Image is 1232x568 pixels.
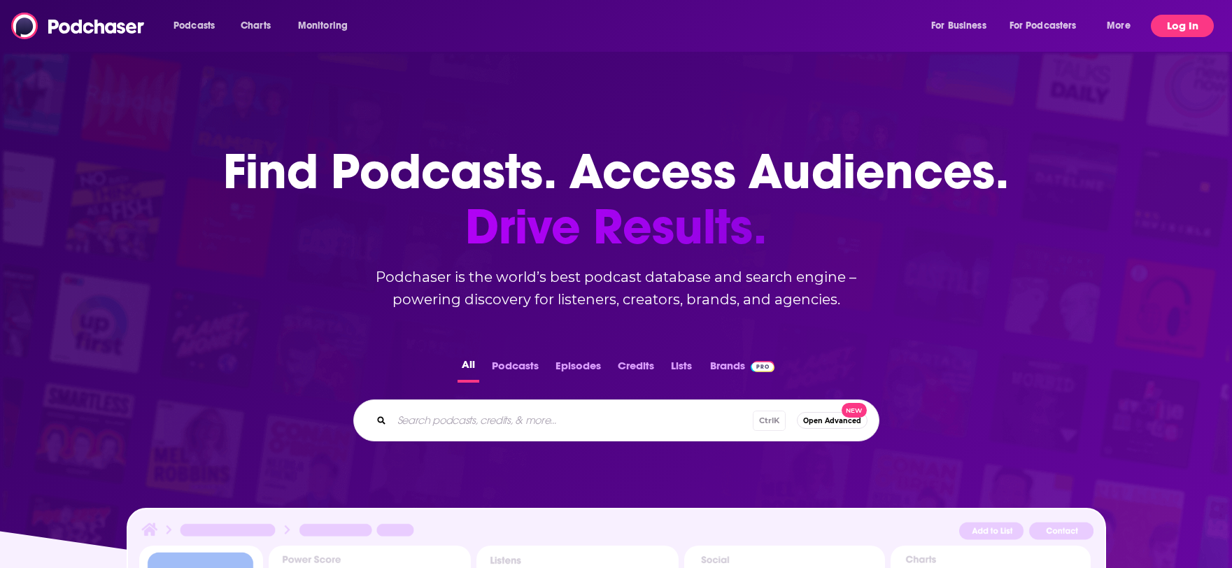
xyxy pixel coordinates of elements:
[392,409,753,432] input: Search podcasts, credits, & more...
[614,355,658,383] button: Credits
[164,15,233,37] button: open menu
[667,355,696,383] button: Lists
[921,15,1004,37] button: open menu
[11,13,146,39] img: Podchaser - Follow, Share and Rate Podcasts
[241,16,271,36] span: Charts
[751,361,775,372] img: Podchaser Pro
[753,411,786,431] span: Ctrl K
[1000,15,1097,37] button: open menu
[842,403,867,418] span: New
[803,417,861,425] span: Open Advanced
[1010,16,1077,36] span: For Podcasters
[232,15,279,37] a: Charts
[174,16,215,36] span: Podcasts
[931,16,986,36] span: For Business
[353,399,879,441] div: Search podcasts, credits, & more...
[1097,15,1148,37] button: open menu
[797,412,868,429] button: Open AdvancedNew
[551,355,605,383] button: Episodes
[141,423,1092,533] span: podcast sponsors and advertiser tracking
[488,355,543,383] button: Podcasts
[223,144,1009,255] h1: Find Podcasts. Access Audiences.
[337,266,896,311] h2: Podchaser is the world’s best podcast database and search engine – powering discovery for listene...
[1151,15,1214,37] button: Log In
[298,16,348,36] span: Monitoring
[288,15,366,37] button: open menu
[1107,16,1131,36] span: More
[223,199,1009,255] span: Drive Results.
[710,355,775,383] a: BrandsPodchaser Pro
[139,520,1093,545] img: Podcast Insights Header
[458,355,479,383] button: All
